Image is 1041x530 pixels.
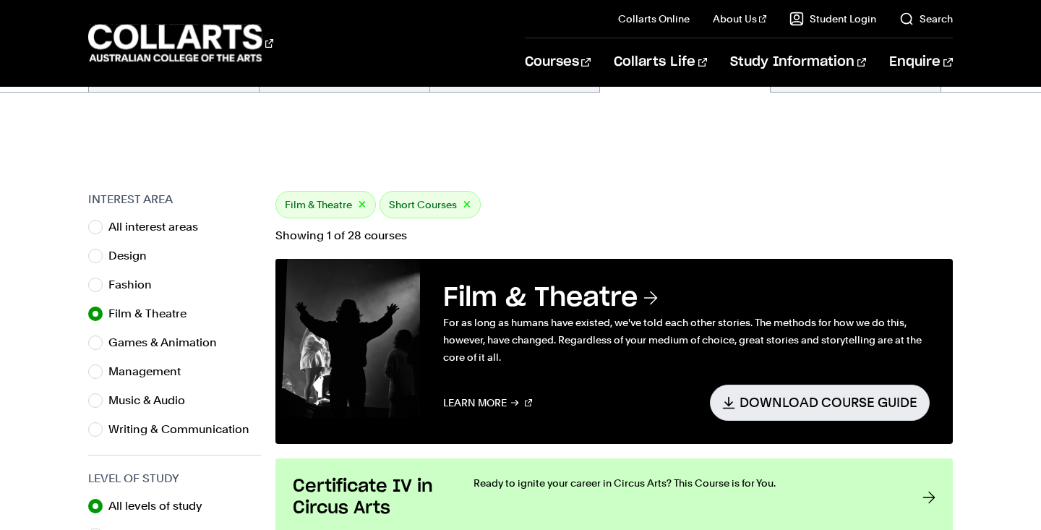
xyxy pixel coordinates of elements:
label: Design [108,246,158,266]
a: About Us [713,12,766,26]
button: × [358,197,367,213]
h3: Level of Study [88,470,261,487]
label: Music & Audio [108,390,197,411]
label: Film & Theatre [108,304,198,324]
label: Management [108,362,192,382]
h3: Certificate IV in Circus Arts [293,476,445,519]
label: Games & Animation [108,333,228,353]
a: Download Course Guide [710,385,930,420]
img: Film & Theatre [275,259,420,418]
label: Writing & Communication [108,419,261,440]
div: Film & Theatre [275,191,376,218]
a: Study Information [730,38,866,86]
a: Courses [525,38,591,86]
a: Collarts Life [614,38,707,86]
label: All interest areas [108,217,210,237]
div: Short Courses [380,191,481,218]
a: Collarts Online [618,12,690,26]
p: Showing 1 of 28 courses [275,230,952,242]
h3: Film & Theatre [443,282,929,314]
a: Search [899,12,953,26]
button: × [463,197,471,213]
a: Learn More [443,385,532,420]
a: Student Login [789,12,876,26]
div: Go to homepage [88,22,273,64]
h3: Interest Area [88,191,261,208]
p: Ready to ignite your career in Circus Arts? This Course is for You. [474,476,893,490]
label: Fashion [108,275,163,295]
label: All levels of study [108,496,214,516]
a: Enquire [889,38,952,86]
p: For as long as humans have existed, we've told each other stories. The methods for how we do this... [443,314,929,366]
